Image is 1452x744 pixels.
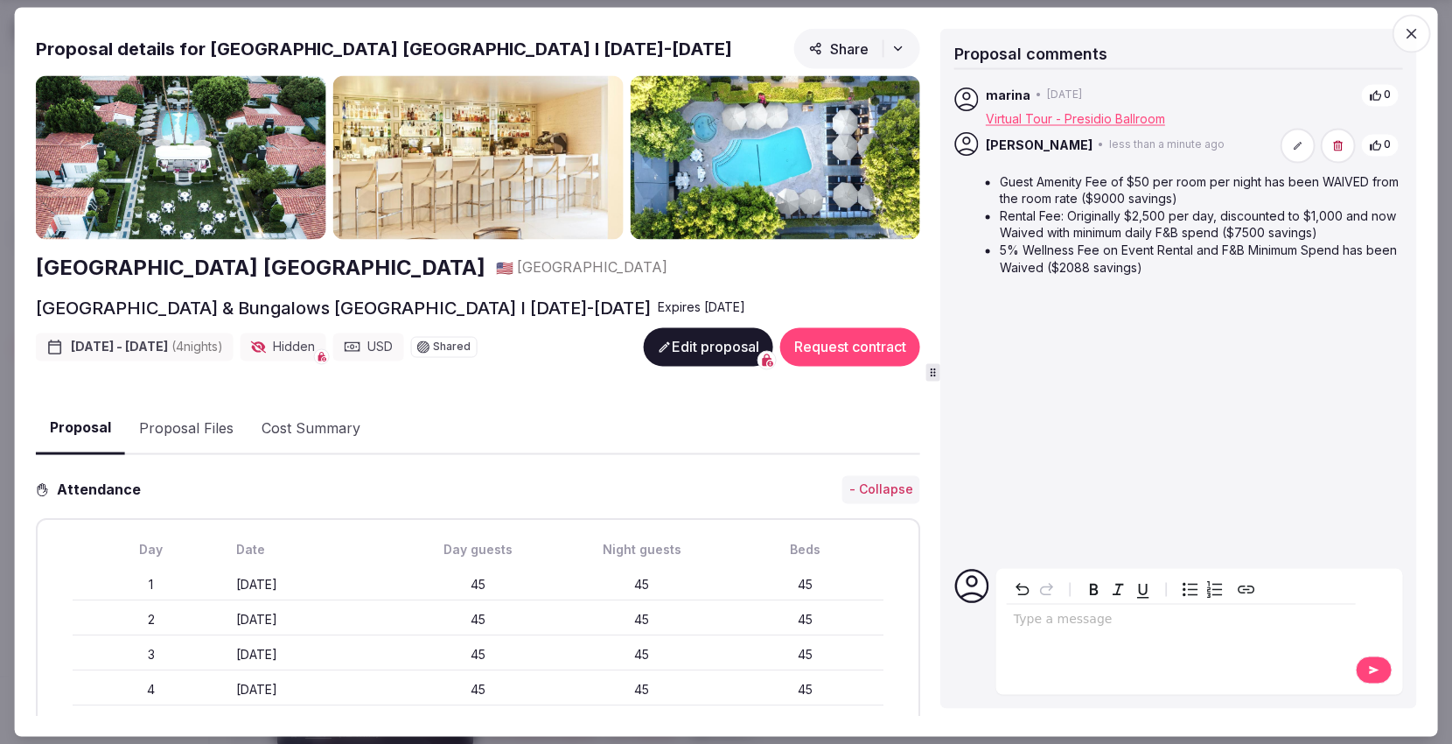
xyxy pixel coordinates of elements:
[794,29,920,69] button: Share
[496,258,513,277] button: 🇺🇸
[496,259,513,277] span: 🇺🇸
[236,575,393,593] div: [DATE]
[563,541,720,558] div: Night guests
[50,480,155,501] h3: Attendance
[73,575,229,593] div: 1
[1131,578,1155,602] button: Underline
[73,645,229,663] div: 3
[248,404,374,454] button: Cost Summary
[1234,578,1259,602] button: Create link
[1000,173,1400,207] li: ​Guest Amenity Fee of $50 per room per night has been WAIVED from the room rate ($9000 savings)
[1047,88,1082,103] span: [DATE]
[433,342,471,353] span: Shared
[1010,578,1035,602] button: Undo Ctrl+Z
[125,404,248,454] button: Proposal Files
[400,610,556,628] div: 45
[1036,88,1042,103] span: •
[1000,207,1400,242] li: ​Rental Fee: Originally $2,500 per day, discounted to $1,000 and now Waived with minimum daily F&...
[630,76,920,240] img: Gallery photo 3
[842,476,920,504] button: - Collapse
[517,258,667,277] span: [GEOGRAPHIC_DATA]
[1360,134,1399,158] button: 0
[727,645,883,663] div: 45
[400,645,556,663] div: 45
[36,297,651,321] h2: [GEOGRAPHIC_DATA] & Bungalows [GEOGRAPHIC_DATA] I [DATE]-[DATE]
[400,680,556,698] div: 45
[809,40,869,58] span: Share
[1360,84,1399,108] button: 0
[236,541,393,558] div: Date
[727,610,883,628] div: 45
[1082,578,1106,602] button: Bold
[658,299,745,317] div: Expire s [DATE]
[236,645,393,663] div: [DATE]
[563,575,720,593] div: 45
[71,339,223,356] span: [DATE] - [DATE]
[563,645,720,663] div: 45
[332,333,403,361] div: USD
[780,328,920,367] button: Request contract
[1178,578,1227,602] div: toggle group
[1203,578,1227,602] button: Numbered list
[1178,578,1203,602] button: Bulleted list
[1106,578,1131,602] button: Italic
[400,541,556,558] div: Day guests
[986,87,1030,104] span: marina
[36,37,732,61] h2: Proposal details for [GEOGRAPHIC_DATA] [GEOGRAPHIC_DATA] I [DATE]-[DATE]
[727,680,883,698] div: 45
[73,610,229,628] div: 2
[1384,138,1391,153] span: 0
[36,76,326,240] img: Gallery photo 1
[1098,138,1104,153] span: •
[644,328,773,367] button: Edit proposal
[1109,138,1225,153] span: less than a minute ago
[236,610,393,628] div: [DATE]
[1007,605,1356,640] div: editable markdown
[73,680,229,698] div: 4
[236,680,393,698] div: [DATE]
[36,253,485,283] a: [GEOGRAPHIC_DATA] [GEOGRAPHIC_DATA]
[563,680,720,698] div: 45
[954,45,1107,63] span: Proposal comments
[241,333,326,361] div: Hidden
[332,76,623,240] img: Gallery photo 2
[36,404,125,455] button: Proposal
[563,610,720,628] div: 45
[986,111,1165,126] a: Virtual Tour - Presidio Ballroom
[727,541,883,558] div: Beds
[171,340,223,354] span: ( 4 night s )
[727,575,883,593] div: 45
[400,575,556,593] div: 45
[1384,88,1391,103] span: 0
[986,137,1092,154] span: [PERSON_NAME]
[1000,242,1400,276] li: ​5% Wellness Fee on Event Rental and F&B Minimum Spend has been Waived ($2088 savings)
[73,541,229,558] div: Day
